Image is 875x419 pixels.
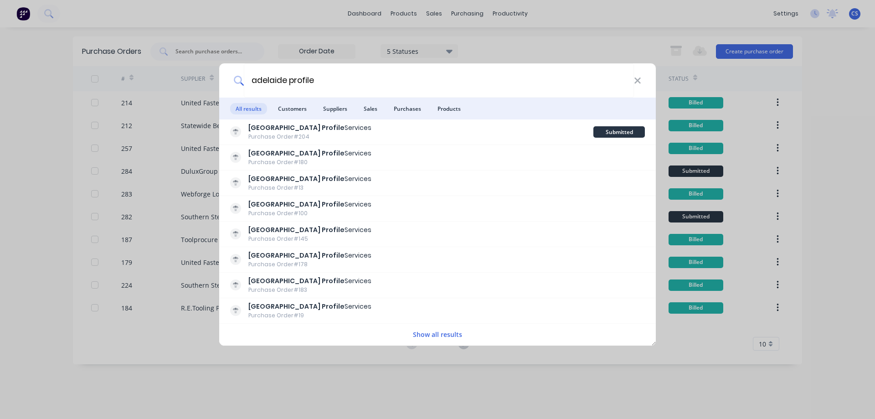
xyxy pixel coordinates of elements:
div: Billed [593,203,645,214]
div: Purchase Order #183 [248,286,371,294]
div: Billed [593,279,645,291]
b: [GEOGRAPHIC_DATA] Profile [248,225,345,234]
div: Purchase Order #204 [248,133,371,141]
b: [GEOGRAPHIC_DATA] Profile [248,302,345,311]
div: Services [248,302,371,311]
b: [GEOGRAPHIC_DATA] Profile [248,276,345,285]
b: [GEOGRAPHIC_DATA] Profile [248,123,345,132]
div: Purchase Order #13 [248,184,371,192]
div: Purchase Order #180 [248,158,371,166]
div: Services [248,225,371,235]
div: Purchase Order #145 [248,235,371,243]
b: [GEOGRAPHIC_DATA] Profile [248,251,345,260]
div: Services [248,251,371,260]
div: Purchase Order #178 [248,260,371,269]
input: Start typing a customer or supplier name to create a new order... [244,63,634,98]
div: Purchase Order #100 [248,209,371,217]
div: Billed [593,305,645,316]
div: Services [248,200,371,209]
div: Purchase Order #19 [248,311,371,320]
span: Sales [358,103,383,114]
span: All results [230,103,267,114]
div: Services [248,149,371,158]
div: Services [248,276,371,286]
div: Services [248,174,371,184]
b: [GEOGRAPHIC_DATA] Profile [248,174,345,183]
b: [GEOGRAPHIC_DATA] Profile [248,200,345,209]
span: Products [432,103,466,114]
div: Billed [593,177,645,189]
div: Billed [593,152,645,163]
span: Customers [273,103,312,114]
span: Purchases [388,103,427,114]
div: Services [248,123,371,133]
b: [GEOGRAPHIC_DATA] Profile [248,149,345,158]
div: Billed [593,254,645,265]
span: Suppliers [318,103,353,114]
div: Submitted [593,126,645,138]
div: Billed [593,228,645,240]
button: Show all results [410,329,465,340]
